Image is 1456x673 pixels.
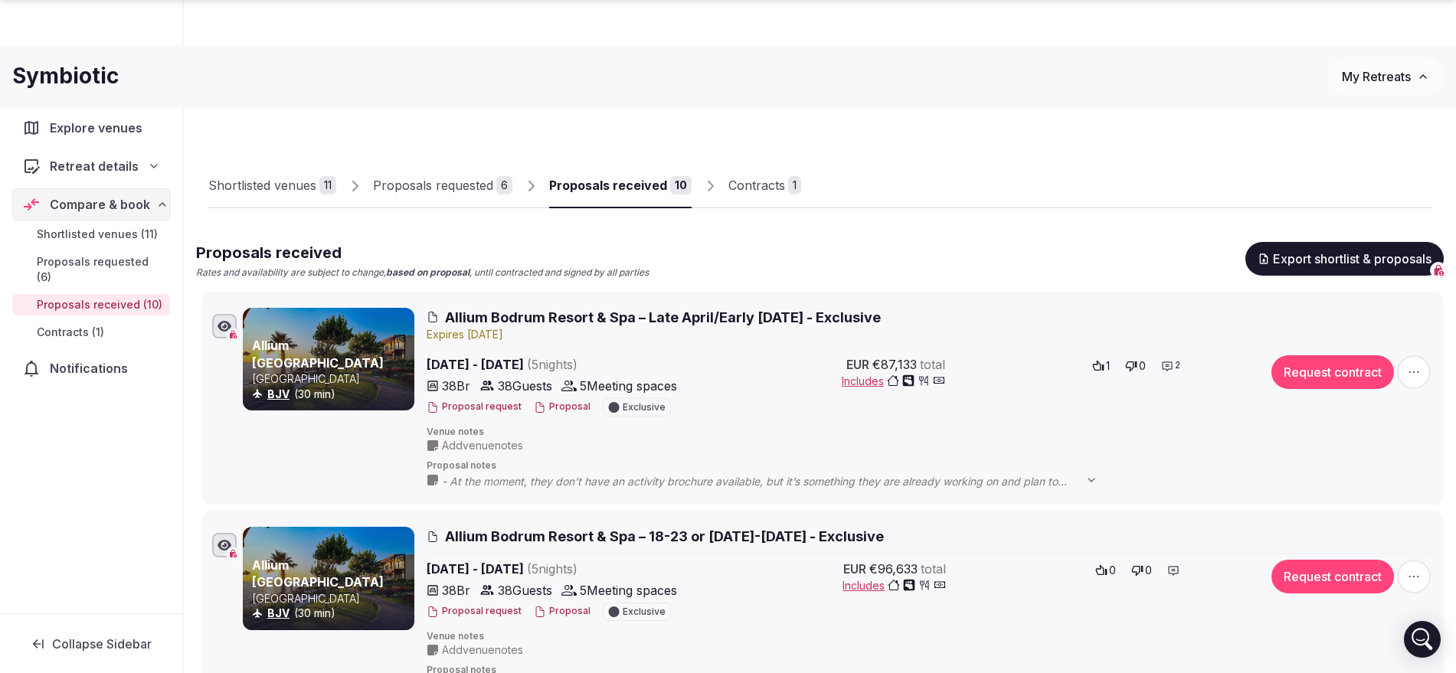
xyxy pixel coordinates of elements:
[445,308,881,327] span: Allium Bodrum Resort & Spa – Late April/Early [DATE] - Exclusive
[50,359,134,377] span: Notifications
[252,591,411,606] p: [GEOGRAPHIC_DATA]
[12,61,119,91] h1: Symbiotic
[427,327,1434,342] div: Expire s [DATE]
[37,297,162,312] span: Proposals received (10)
[267,606,290,619] a: BJV
[580,581,677,599] span: 5 Meeting spaces
[252,338,384,370] a: Allium [GEOGRAPHIC_DATA]
[527,357,577,372] span: ( 5 night s )
[319,176,336,194] div: 11
[728,176,785,194] div: Contracts
[442,581,470,599] span: 38 Br
[373,176,493,194] div: Proposals requested
[427,605,522,618] button: Proposal request
[427,426,1434,439] span: Venue notes
[252,371,411,387] p: [GEOGRAPHIC_DATA]
[427,355,696,374] span: [DATE] - [DATE]
[527,561,577,577] span: ( 5 night s )
[549,164,692,208] a: Proposals received10
[1121,355,1150,377] button: 0
[37,325,104,340] span: Contracts (1)
[442,438,523,453] span: Add venue notes
[1245,242,1444,276] button: Export shortlist & proposals
[196,242,649,263] h2: Proposals received
[208,164,336,208] a: Shortlisted venues11
[869,560,918,578] span: €96,633
[252,387,411,402] div: (30 min)
[549,176,667,194] div: Proposals received
[50,157,139,175] span: Retreat details
[670,176,692,194] div: 10
[386,266,470,278] strong: based on proposal
[52,636,152,652] span: Collapse Sidebar
[427,400,522,413] button: Proposal request
[1271,560,1394,593] button: Request contract
[427,560,696,578] span: [DATE] - [DATE]
[1139,358,1146,374] span: 0
[1088,355,1114,377] button: 1
[534,400,591,413] button: Proposal
[580,377,677,395] span: 5 Meeting spaces
[12,627,170,661] button: Collapse Sidebar
[846,355,869,374] span: EUR
[12,352,170,384] a: Notifications
[1157,355,1185,377] button: 2
[872,355,917,374] span: €87,133
[208,176,316,194] div: Shortlisted venues
[1145,563,1152,578] span: 0
[843,560,866,578] span: EUR
[267,387,290,400] a: BJV
[498,377,552,395] span: 38 Guests
[534,605,591,618] button: Proposal
[37,227,158,242] span: Shortlisted venues (11)
[445,527,884,546] span: Allium Bodrum Resort & Spa – 18-23 or [DATE]-[DATE] - Exclusive
[442,474,1113,489] span: - At the moment, they don’t have an activity brochure available, but it’s something they are alre...
[728,164,801,208] a: Contracts1
[920,355,945,374] span: total
[12,224,170,245] a: Shortlisted venues (11)
[623,403,666,412] span: Exclusive
[12,322,170,343] a: Contracts (1)
[442,642,523,658] span: Add venue notes
[427,630,1434,643] span: Venue notes
[496,176,512,194] div: 6
[1106,358,1110,374] span: 1
[1091,560,1121,581] button: 0
[442,377,470,395] span: 38 Br
[1342,69,1411,84] span: My Retreats
[1175,359,1180,372] span: 2
[196,266,649,279] p: Rates and availability are subject to change, , until contracted and signed by all parties
[37,254,164,285] span: Proposals requested (6)
[623,607,666,616] span: Exclusive
[12,112,170,144] a: Explore venues
[1109,563,1116,578] span: 0
[427,459,1434,472] span: Proposal notes
[921,560,946,578] span: total
[252,557,384,590] a: Allium [GEOGRAPHIC_DATA]
[1404,621,1441,658] div: Open Intercom Messenger
[50,195,150,214] span: Compare & book
[842,374,945,389] button: Includes
[498,581,552,599] span: 38 Guests
[50,119,149,137] span: Explore venues
[1127,560,1157,581] button: 0
[252,606,411,621] div: (30 min)
[843,578,946,593] button: Includes
[12,294,170,315] a: Proposals received (10)
[1271,355,1394,389] button: Request contract
[12,251,170,288] a: Proposals requested (6)
[373,164,512,208] a: Proposals requested6
[1327,57,1444,96] button: My Retreats
[788,176,801,194] div: 1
